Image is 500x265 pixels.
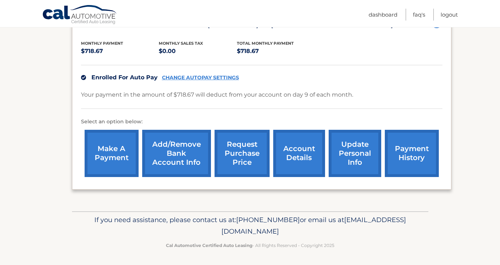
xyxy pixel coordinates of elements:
[81,75,86,80] img: check.svg
[159,46,237,56] p: $0.00
[91,74,158,81] span: Enrolled For Auto Pay
[159,41,203,46] span: Monthly sales Tax
[237,46,315,56] p: $718.67
[81,46,159,56] p: $718.67
[441,9,458,21] a: Logout
[166,243,252,248] strong: Cal Automotive Certified Auto Leasing
[81,118,442,126] p: Select an option below:
[385,130,439,177] a: payment history
[329,130,381,177] a: update personal info
[273,130,325,177] a: account details
[85,130,139,177] a: make a payment
[77,242,424,249] p: - All Rights Reserved - Copyright 2025
[142,130,211,177] a: Add/Remove bank account info
[81,90,353,100] p: Your payment in the amount of $718.67 will deduct from your account on day 9 of each month.
[162,75,239,81] a: CHANGE AUTOPAY SETTINGS
[236,216,300,224] span: [PHONE_NUMBER]
[77,214,424,237] p: If you need assistance, please contact us at: or email us at
[215,130,270,177] a: request purchase price
[237,41,294,46] span: Total Monthly Payment
[369,9,397,21] a: Dashboard
[81,41,123,46] span: Monthly Payment
[413,9,425,21] a: FAQ's
[42,5,118,26] a: Cal Automotive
